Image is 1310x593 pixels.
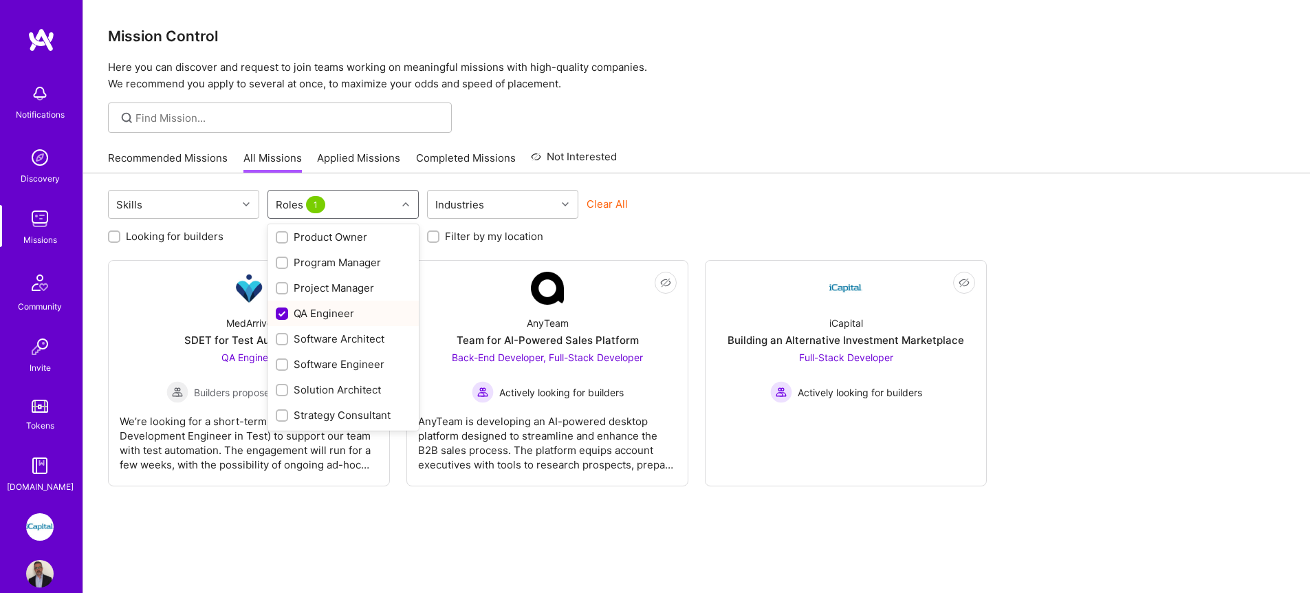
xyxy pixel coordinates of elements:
[276,281,411,295] div: Project Manager
[959,277,970,288] i: icon EyeClosed
[23,233,57,247] div: Missions
[276,230,411,244] div: Product Owner
[829,272,862,305] img: Company Logo
[26,560,54,587] img: User Avatar
[402,201,409,208] i: icon Chevron
[306,196,325,213] span: 1
[23,266,56,299] img: Community
[243,201,250,208] i: icon Chevron
[21,171,60,186] div: Discovery
[472,381,494,403] img: Actively looking for builders
[829,316,863,330] div: iCapital
[23,513,57,541] a: iCapital: Building an Alternative Investment Marketplace
[527,316,569,330] div: AnyTeam
[416,151,516,173] a: Completed Missions
[531,272,564,305] img: Company Logo
[108,151,228,173] a: Recommended Missions
[717,272,975,475] a: Company LogoiCapitalBuilding an Alternative Investment MarketplaceFull-Stack Developer Actively l...
[7,479,74,494] div: [DOMAIN_NAME]
[119,110,135,126] i: icon SearchGrey
[243,151,302,173] a: All Missions
[108,59,1285,92] p: Here you can discover and request to join teams working on meaningful missions with high-quality ...
[120,403,378,472] div: We’re looking for a short-term SDET (Software Development Engineer in Test) to support our team w...
[272,195,331,215] div: Roles
[32,400,48,413] img: tokens
[562,201,569,208] i: icon Chevron
[26,80,54,107] img: bell
[16,107,65,122] div: Notifications
[457,333,639,347] div: Team for AI-Powered Sales Platform
[221,352,277,363] span: QA Engineer
[108,28,1285,45] h3: Mission Control
[418,272,677,475] a: Company LogoAnyTeamTeam for AI-Powered Sales PlatformBack-End Developer, Full-Stack Developer Act...
[30,360,51,375] div: Invite
[135,111,441,125] input: Find Mission...
[276,382,411,397] div: Solution Architect
[166,381,188,403] img: Builders proposed to company
[28,28,55,52] img: logo
[499,385,624,400] span: Actively looking for builders
[660,277,671,288] i: icon EyeClosed
[184,333,314,347] div: SDET for Test Automation
[26,205,54,233] img: teamwork
[276,332,411,346] div: Software Architect
[418,403,677,472] div: AnyTeam is developing an AI-powered desktop platform designed to streamline and enhance the B2B s...
[120,272,378,475] a: Company LogoMedArriveSDET for Test AutomationQA Engineer Builders proposed to companyBuilders pro...
[276,306,411,321] div: QA Engineer
[194,385,332,400] span: Builders proposed to company
[26,513,54,541] img: iCapital: Building an Alternative Investment Marketplace
[26,144,54,171] img: discovery
[23,560,57,587] a: User Avatar
[445,229,543,244] label: Filter by my location
[587,197,628,211] button: Clear All
[276,357,411,371] div: Software Engineer
[113,195,146,215] div: Skills
[799,352,893,363] span: Full-Stack Developer
[452,352,643,363] span: Back-End Developer, Full-Stack Developer
[276,255,411,270] div: Program Manager
[126,229,223,244] label: Looking for builders
[26,418,54,433] div: Tokens
[317,151,400,173] a: Applied Missions
[432,195,488,215] div: Industries
[18,299,62,314] div: Community
[232,272,265,305] img: Company Logo
[26,333,54,360] img: Invite
[770,381,792,403] img: Actively looking for builders
[26,452,54,479] img: guide book
[798,385,922,400] span: Actively looking for builders
[226,316,272,330] div: MedArrive
[531,149,617,173] a: Not Interested
[276,408,411,422] div: Strategy Consultant
[728,333,964,347] div: Building an Alternative Investment Marketplace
